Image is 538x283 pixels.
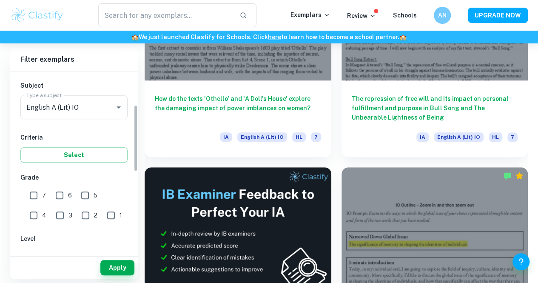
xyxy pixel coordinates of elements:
[438,11,447,20] h6: AN
[237,132,287,142] span: English A (Lit) IO
[10,48,138,71] h6: Filter exemplars
[347,11,376,20] p: Review
[434,7,451,24] button: AN
[292,132,306,142] span: HL
[20,81,128,90] h6: Subject
[94,191,97,200] span: 5
[290,10,330,20] p: Exemplars
[515,172,524,180] div: Premium
[311,132,321,142] span: 7
[43,253,51,262] span: HL
[503,172,512,180] img: Marked
[512,253,529,270] button: Help and Feedback
[399,34,407,40] span: 🏫
[468,8,528,23] button: UPGRADE NOW
[100,260,134,275] button: Apply
[131,34,139,40] span: 🏫
[20,133,128,142] h6: Criteria
[74,253,81,262] span: SL
[393,12,417,19] a: Schools
[434,132,484,142] span: English A (Lit) IO
[155,94,321,122] h6: How do the texts 'Othello' and 'A Doll's House' explore the damaging impact of power imblances on...
[20,147,128,163] button: Select
[268,34,281,40] a: here
[489,132,502,142] span: HL
[113,101,125,113] button: Open
[98,3,233,27] input: Search for any exemplars...
[20,234,128,243] h6: Level
[352,94,518,122] h6: The repression of free will and its impact on personal fulfillment and purpose in Bull Song and T...
[120,211,122,220] span: 1
[2,32,536,42] h6: We just launched Clastify for Schools. Click to learn how to become a school partner.
[94,211,97,220] span: 2
[416,132,429,142] span: IA
[42,211,46,220] span: 4
[20,173,128,182] h6: Grade
[220,132,232,142] span: IA
[26,91,62,99] label: Type a subject
[507,132,518,142] span: 7
[42,191,46,200] span: 7
[10,7,64,24] img: Clastify logo
[68,191,72,200] span: 6
[68,211,72,220] span: 3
